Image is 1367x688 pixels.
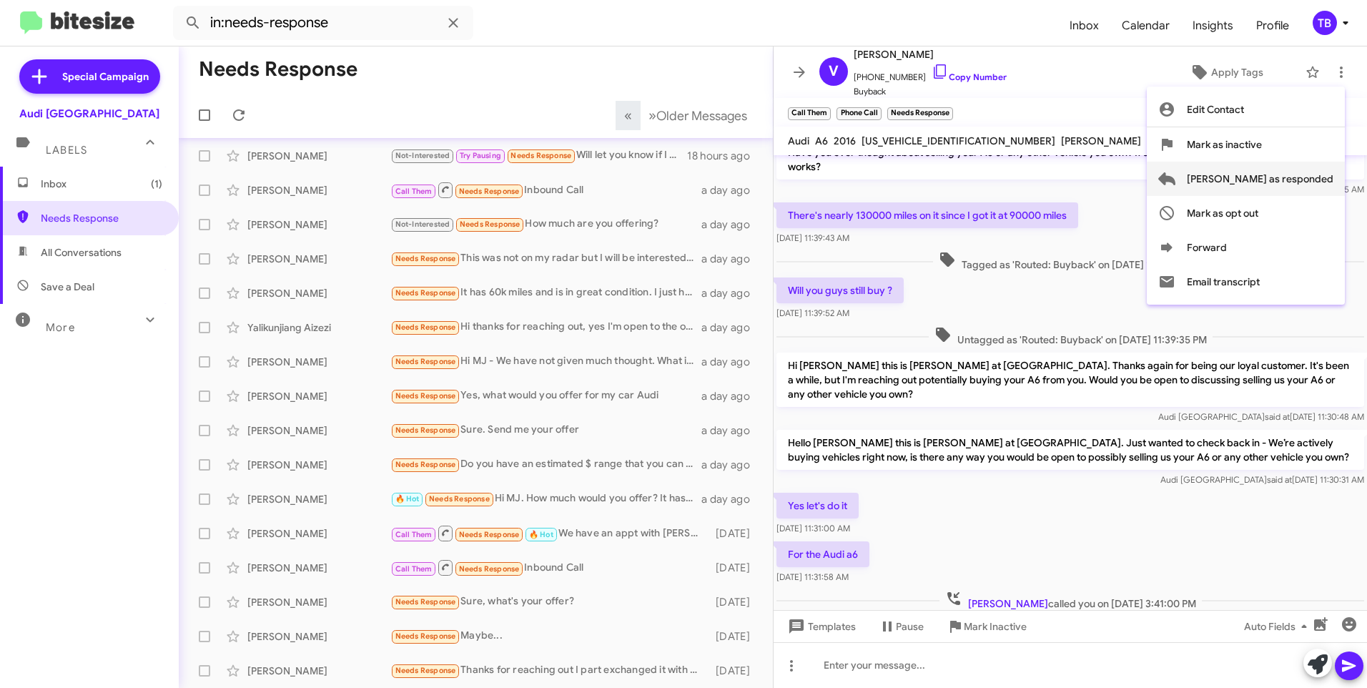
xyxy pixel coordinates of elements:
button: Forward [1147,230,1345,265]
span: Mark as inactive [1187,127,1262,162]
span: Edit Contact [1187,92,1244,127]
button: Email transcript [1147,265,1345,299]
span: Mark as opt out [1187,196,1258,230]
span: [PERSON_NAME] as responded [1187,162,1333,196]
